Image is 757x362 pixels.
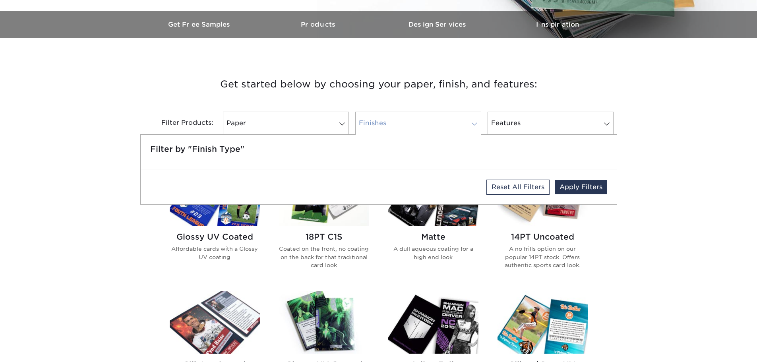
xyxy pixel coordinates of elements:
h3: Get started below by choosing your paper, finish, and features: [146,66,611,102]
h5: Filter by "Finish Type" [150,144,607,154]
h3: Get Free Samples [140,21,259,28]
a: 18PT C1S Trading Cards 18PT C1S Coated on the front, no coating on the back for that traditional ... [279,163,369,282]
a: Features [488,112,614,135]
img: Glossy UV Coated w/ Inline Foil Trading Cards [279,291,369,354]
a: Reset All Filters [486,180,550,195]
h2: 18PT C1S [279,232,369,242]
img: Inline Foil Trading Cards [388,291,478,354]
h3: Inspiration [498,21,617,28]
a: Apply Filters [555,180,607,194]
img: Silk w/ Spot UV Trading Cards [498,291,588,354]
p: Affordable cards with a Glossy UV coating [170,245,260,261]
a: Finishes [355,112,481,135]
p: Coated on the front, no coating on the back for that traditional card look [279,245,369,269]
h2: Glossy UV Coated [170,232,260,242]
a: Get Free Samples [140,11,259,38]
a: Inspiration [498,11,617,38]
p: A dull aqueous coating for a high end look [388,245,478,261]
p: A no frills option on our popular 14PT stock. Offers authentic sports card look. [498,245,588,269]
a: Products [259,11,379,38]
a: 14PT Uncoated Trading Cards 14PT Uncoated A no frills option on our popular 14PT stock. Offers au... [498,163,588,282]
a: Glossy UV Coated Trading Cards Glossy UV Coated Affordable cards with a Glossy UV coating [170,163,260,282]
h2: 14PT Uncoated [498,232,588,242]
h3: Products [259,21,379,28]
a: Paper [223,112,349,135]
div: Filter Products: [140,112,220,135]
h2: Matte [388,232,478,242]
h3: Design Services [379,21,498,28]
img: Silk Laminated Trading Cards [170,291,260,354]
a: Design Services [379,11,498,38]
a: Matte Trading Cards Matte A dull aqueous coating for a high end look [388,163,478,282]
